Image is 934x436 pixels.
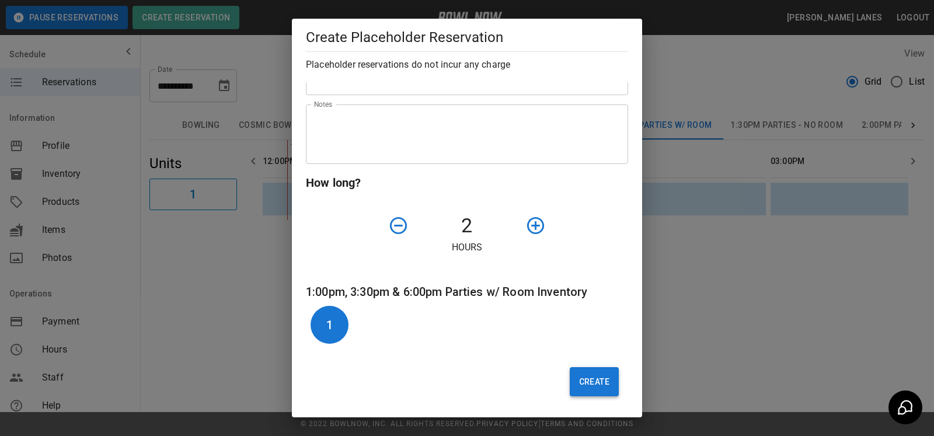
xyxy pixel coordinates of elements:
[306,282,628,301] h6: 1:00pm, 3:30pm & 6:00pm Parties w/ Room Inventory
[326,316,333,334] h6: 1
[306,57,628,73] h6: Placeholder reservations do not incur any charge
[413,214,521,238] h4: 2
[570,367,619,396] button: Create
[306,173,628,192] h6: How long?
[311,306,348,344] button: 1
[306,28,628,47] h5: Create Placeholder Reservation
[306,240,628,254] p: Hours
